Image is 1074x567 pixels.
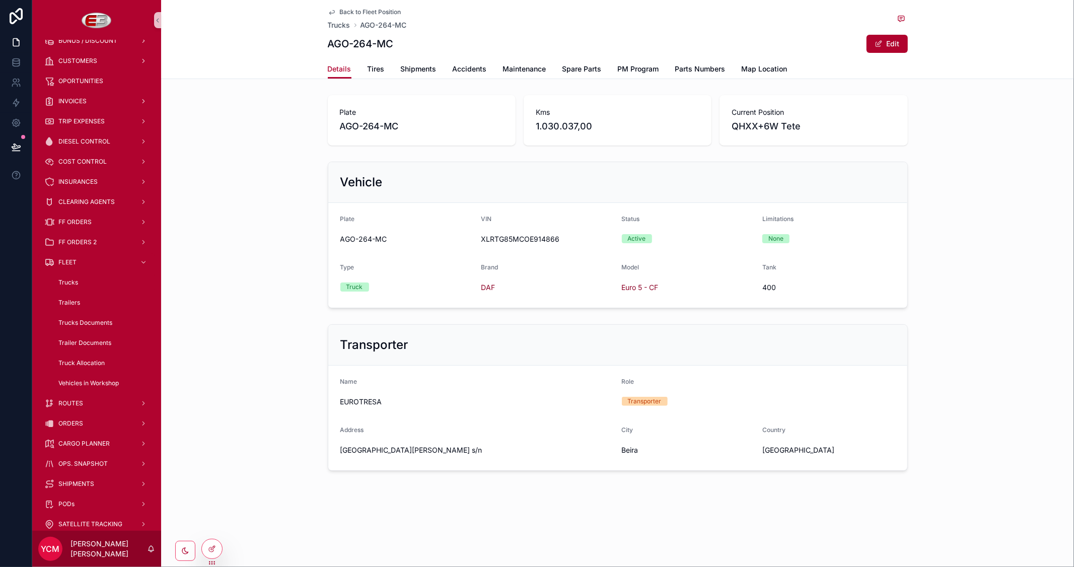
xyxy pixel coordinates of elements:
[622,282,659,293] a: Euro 5 - CF
[38,132,155,151] a: DIESEL CONTROL
[768,234,783,243] div: None
[622,263,639,271] span: Model
[675,64,726,74] span: Parts Numbers
[32,40,161,531] div: scrollable content
[38,92,155,110] a: INVOICES
[38,153,155,171] a: COST CONTROL
[481,234,614,244] span: XLRTG85MCOE914866
[38,253,155,271] a: FLEET
[328,20,350,30] a: Trucks
[38,435,155,453] a: CARGO PLANNER
[622,445,755,455] span: Beira
[732,107,895,117] span: Current Position
[340,107,504,117] span: Plate
[58,359,105,367] span: Truck Allocation
[453,64,487,74] span: Accidents
[762,282,895,293] span: 400
[618,64,659,74] span: PM Program
[481,263,498,271] span: Brand
[340,263,354,271] span: Type
[762,445,895,455] span: [GEOGRAPHIC_DATA]
[58,117,105,125] span: TRIP EXPENSES
[38,213,155,231] a: FF ORDERS
[481,282,495,293] span: DAF
[503,60,546,80] a: Maintenance
[340,426,364,434] span: Address
[58,319,112,327] span: Trucks Documents
[58,178,98,186] span: INSURANCES
[340,174,383,190] h2: Vehicle
[38,72,155,90] a: OPORTUNITIES
[58,218,92,226] span: FF ORDERS
[562,60,602,80] a: Spare Parts
[50,294,155,312] a: Trailers
[58,238,97,246] span: FF ORDERS 2
[762,263,776,271] span: Tank
[340,8,401,16] span: Back to Fleet Position
[675,60,726,80] a: Parts Numbers
[58,379,119,387] span: Vehicles in Workshop
[361,20,407,30] a: AGO-264-MC
[732,119,895,133] span: QHXX+6W Tete
[38,173,155,191] a: INSURANCES
[58,419,83,428] span: ORDERS
[328,8,401,16] a: Back to Fleet Position
[58,460,108,468] span: OPS. SNAPSHOT
[328,37,394,51] h1: AGO-264-MC
[481,215,491,223] span: VIN
[58,137,110,146] span: DIESEL CONTROL
[742,60,787,80] a: Map Location
[368,64,385,74] span: Tires
[622,378,634,385] span: Role
[50,374,155,392] a: Vehicles in Workshop
[58,520,122,528] span: SATELLITE TRACKING
[58,57,97,65] span: CUSTOMERS
[622,426,633,434] span: City
[58,198,115,206] span: CLEARING AGENTS
[742,64,787,74] span: Map Location
[58,278,78,287] span: Trucks
[401,60,437,80] a: Shipments
[628,234,646,243] div: Active
[340,119,504,133] span: AGO-264-MC
[340,378,357,385] span: Name
[38,52,155,70] a: CUSTOMERS
[328,64,351,74] span: Details
[58,258,77,266] span: FLEET
[58,299,80,307] span: Trailers
[453,60,487,80] a: Accidents
[58,339,111,347] span: Trailer Documents
[503,64,546,74] span: Maintenance
[58,158,107,166] span: COST CONTROL
[618,60,659,80] a: PM Program
[38,233,155,251] a: FF ORDERS 2
[401,64,437,74] span: Shipments
[38,394,155,412] a: ROUTES
[368,60,385,80] a: Tires
[536,107,699,117] span: Kms
[562,64,602,74] span: Spare Parts
[58,97,87,105] span: INVOICES
[70,539,147,559] p: [PERSON_NAME] [PERSON_NAME]
[38,475,155,493] a: SHIPMENTS
[50,314,155,332] a: Trucks Documents
[38,414,155,433] a: ORDERS
[762,215,794,223] span: Limitations
[867,35,908,53] button: Edit
[58,500,75,508] span: PODs
[58,77,103,85] span: OPORTUNITIES
[536,119,699,133] span: 1.030.037,00
[50,273,155,292] a: Trucks
[38,32,155,50] a: BONUS / DISCOUNT
[340,337,408,353] h2: Transporter
[38,515,155,533] a: SATELLITE TRACKING
[340,445,614,455] span: [GEOGRAPHIC_DATA][PERSON_NAME] s/n
[38,193,155,211] a: CLEARING AGENTS
[762,426,785,434] span: Country
[340,397,614,407] span: EUROTRESA
[340,215,355,223] span: Plate
[340,234,473,244] span: AGO-264-MC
